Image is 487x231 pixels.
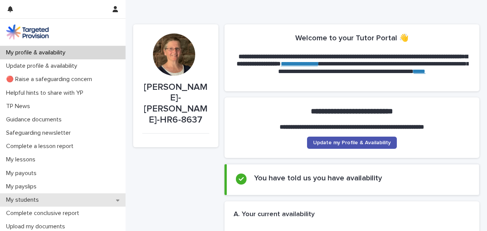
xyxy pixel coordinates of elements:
[313,140,391,145] span: Update my Profile & Availability
[3,183,43,190] p: My payslips
[142,82,209,126] p: [PERSON_NAME]-[PERSON_NAME]-HR6-8637
[3,129,77,137] p: Safeguarding newsletter
[3,76,98,83] p: 🔴 Raise a safeguarding concern
[3,49,72,56] p: My profile & availability
[3,116,68,123] p: Guidance documents
[3,143,80,150] p: Complete a lesson report
[254,174,382,183] h2: You have told us you have availability
[3,170,43,177] p: My payouts
[307,137,397,149] a: Update my Profile & Availability
[3,156,41,163] p: My lessons
[234,210,315,219] h2: A. Your current availability
[3,103,36,110] p: TP News
[6,24,49,40] img: M5nRWzHhSzIhMunXDL62
[3,89,89,97] p: Helpful hints to share with YP
[295,33,409,43] h2: Welcome to your Tutor Portal 👋
[3,210,85,217] p: Complete conclusive report
[3,62,83,70] p: Update profile & availability
[3,196,45,204] p: My students
[3,223,71,230] p: Upload my documents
